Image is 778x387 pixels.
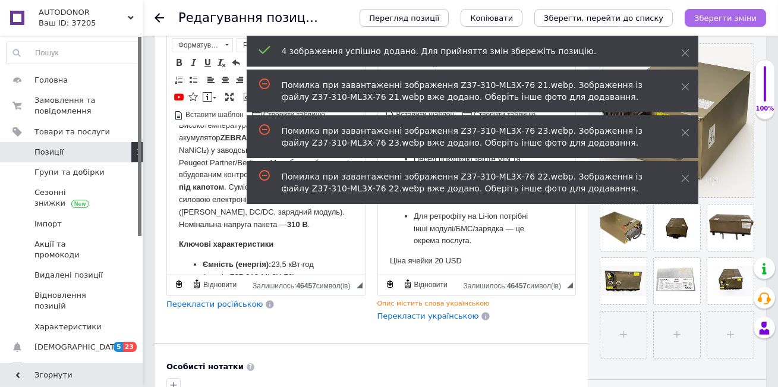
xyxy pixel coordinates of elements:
span: Відновити [412,280,448,290]
span: Групи та добірки [34,167,105,178]
span: Відгуки [34,362,65,373]
div: Кiлькiсть символiв [253,279,356,290]
a: По лівому краю [204,73,218,86]
i: Зберегти, перейти до списку [544,14,663,23]
a: По правому краю [233,73,246,86]
a: Вставити шаблон [172,108,245,121]
div: Опис містить слова українською [377,299,577,308]
a: Джерело [241,90,285,103]
a: Максимізувати [223,90,236,103]
span: Перекласти російською [166,300,263,309]
i: Зберегти зміни [694,14,757,23]
button: Копіювати [461,9,522,27]
span: Відновлення позицій [34,290,110,312]
div: Ваш ID: 37205 [39,18,143,29]
input: Пошук [7,42,140,64]
a: Зробити резервну копію зараз [172,278,185,291]
strong: під капотом [12,56,57,65]
span: Імпорт [34,219,62,229]
span: 46457 [296,282,316,290]
span: Головна [34,75,68,86]
p: Перед покупкою звірте VIN та конфігурацію: у частини авто встановлено версію з тим самим корпусом. [36,27,162,77]
a: Додати відео з YouTube [172,90,185,103]
span: Замовлення та повідомлення [34,95,110,117]
div: Повернутися назад [155,13,164,23]
div: 100% Якість заповнення [755,59,775,119]
strong: 310 В [120,94,141,103]
p: Для ретрофіту на Li-ion потрібні інші модулі/БМС/зарядка — це окрема послуга. [36,84,162,121]
strong: ZEBRA Z37 [53,7,95,16]
strong: 19,8 кВт·год [108,53,153,62]
a: Відновити [190,278,238,291]
b: Особисті нотатки [166,362,244,371]
span: AUTODONOR [39,7,128,18]
span: Видалені позиції [34,270,103,281]
a: Вставити іконку [187,90,200,103]
p: 23,5 кВт·год (версія Z37-310-ML3X-76); доступний також варіант 19,8 кВт·год (Z37-310-ML3X-64). [36,133,162,182]
strong: Примітки [12,8,47,17]
a: Видалити форматування [215,56,228,69]
a: Форматування [172,38,233,52]
span: [DEMOGRAPHIC_DATA] [34,342,122,353]
button: Зберегти, перейти до списку [534,9,673,27]
p: Ціна ячейки 20 USD [12,129,186,141]
iframe: Редактор, 357E7200-8BAE-46C3-A9C3-DB65BEAD76A3 [167,126,365,275]
a: Жирний (⌘+B) [172,56,185,69]
button: Перегляд позиції [360,9,449,27]
span: Вставити шаблон [184,110,244,120]
span: Сезонні знижки [34,187,110,209]
div: Кiлькiсть символiв [464,279,567,290]
a: Вставити/видалити маркований список [187,73,200,86]
a: Вставити/видалити нумерований список [172,73,185,86]
div: 100% [755,105,774,113]
strong: Ємність (енергія): [36,134,104,143]
span: 5 [114,342,123,352]
span: Потягніть для зміни розмірів [357,282,363,288]
span: Акції та промокоди [34,239,110,260]
a: Курсив (⌘+I) [187,56,200,69]
strong: Ключові характеристики [12,114,106,122]
span: 23 [123,342,137,352]
a: Повернути (⌘+Z) [229,56,242,69]
div: Помилка при завантаженні зображення Z37-310-ML3X-76 23.webp. Зображення із файлу Z37-310-ML3X-76 ... [282,125,651,149]
a: По центру [219,73,232,86]
div: 4 зображення успішно додано. Для прийняття змін збережіть позицію. [282,45,651,57]
div: Помилка при завантаженні зображення Z37-310-ML3X-76 21.webp. Зображення із файлу Z37-310-ML3X-76 ... [282,79,651,103]
a: Відновити [401,278,449,291]
span: Копіювати [470,14,513,23]
a: Зробити резервну копію зараз [383,278,396,291]
span: Позиції [34,147,64,158]
a: Розмір [237,38,285,52]
button: Зберегти зміни [685,9,766,27]
a: Вставити повідомлення [201,90,218,103]
span: Товари та послуги [34,127,110,137]
span: Перекласти українською [377,312,479,320]
span: Розмір [237,39,273,52]
a: Підкреслений (⌘+U) [201,56,214,69]
span: Характеристики [34,322,102,332]
span: Форматування [172,39,221,52]
div: Помилка при завантаженні зображення Z37-310-ML3X-76 22.webp. Зображення із файлу Z37-310-ML3X-76 ... [282,171,651,194]
span: Потягніть для зміни розмірів [567,282,573,288]
span: Відновити [201,280,237,290]
span: Перегляд позиції [369,14,439,23]
span: 46457 [507,282,527,290]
